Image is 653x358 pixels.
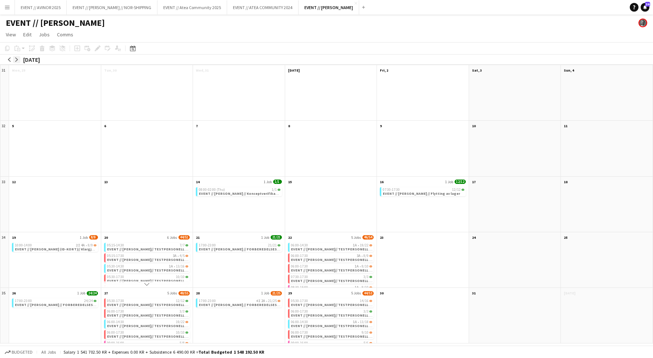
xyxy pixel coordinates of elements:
[157,0,227,15] button: EVENT // Atea Community 2025
[176,275,185,279] span: 10/10
[564,180,567,184] span: 18
[12,180,16,184] span: 12
[564,291,575,295] span: [DATE]
[369,342,372,344] span: 5/6
[173,254,177,258] span: 3A
[291,244,308,247] span: 06:00-14:30
[369,310,372,313] span: 3/3
[364,341,369,345] span: 5/6
[362,235,374,240] span: 46/54
[12,68,25,73] span: Mon, 29
[185,244,188,246] span: 7/7
[461,189,464,191] span: 12/12
[264,180,272,184] span: 1 Job
[273,180,282,184] span: 1/1
[288,68,300,73] span: [DATE]
[104,291,108,295] span: 27
[198,349,264,355] span: Total Budgeted 1 548 192.50 KR
[107,268,207,273] span: EVENT // AVINOR GARDERMOEN// TESTPERSONELL SBD/MAN/OZ
[180,254,185,258] span: 4/5
[199,244,216,247] span: 17:00-23:00
[81,244,85,247] span: 4A
[15,302,100,307] span: EVENT // AVINOR GARDERMOEN // FORBEREDELSESDAG
[291,257,380,262] span: EVENT // AVINOR GARDERMOEN// TESTPERSONELL LAGER
[104,180,108,184] span: 13
[15,299,32,303] span: 17:00-23:00
[353,244,357,247] span: 1A
[23,56,40,63] div: [DATE]
[268,244,277,247] span: 21/21
[57,31,73,38] span: Comms
[641,3,649,12] a: 34
[291,313,377,318] span: EVENT // AVINOR GARDERMOEN// TESTPERSONELL FOP
[380,235,383,240] span: 23
[278,244,280,246] span: 21/21
[383,191,460,196] span: EVENT // AVINOR GARDERMOEN // Flytting av lager
[196,235,200,240] span: 21
[472,124,476,128] span: 10
[369,265,372,268] span: 8/10
[167,235,177,240] span: 6 Jobs
[107,254,124,258] span: 05:15-17:30
[107,331,124,334] span: 06:00-17:30
[362,331,369,334] span: 9/10
[12,291,16,295] span: 26
[185,342,188,344] span: 5/8
[3,30,19,39] a: View
[15,244,32,247] span: 10:00-14:00
[199,302,284,307] span: EVENT // AVINOR GARDERMOEN // FORBEREDELSESDAG
[291,299,308,303] span: 05:30-17:30
[176,299,185,303] span: 12/12
[261,235,269,240] span: 1 Job
[369,300,372,302] span: 14/16
[107,334,213,339] span: EVENT // AVINOR GARDERMOEN// TESTPERSONELL SJÅFØR & CREW
[40,349,57,355] span: All jobs
[12,235,16,240] span: 19
[107,275,124,279] span: 05:30-17:30
[369,255,372,257] span: 8/9
[355,265,359,268] span: 1A
[369,286,372,289] span: 8/10
[261,299,265,303] span: 2A
[196,180,200,184] span: 14
[54,30,76,39] a: Comms
[180,244,185,247] span: 7/7
[256,299,260,303] span: 4I
[355,286,359,289] span: 1A
[364,254,369,258] span: 8/9
[185,310,188,313] span: 3/3
[15,0,67,15] button: EVENT // AVINOR 2025
[12,124,14,128] span: 5
[199,299,216,303] span: 17:00-23:00
[4,348,34,356] button: Budgeted
[88,244,93,247] span: 8/9
[291,320,373,324] div: •
[107,265,124,268] span: 05:30-14:30
[23,31,32,38] span: Edit
[364,310,369,313] span: 3/3
[107,310,124,313] span: 06:00-17:30
[357,254,361,258] span: 3A
[380,180,383,184] span: 16
[178,291,190,295] span: 49/55
[107,313,193,318] span: EVENT // AVINOR GARDERMOEN// TESTPERSONELL FOP
[196,68,209,73] span: Wed, 31
[84,299,93,303] span: 24/24
[291,247,391,252] span: EVENT // AVINOR GARDERMOEN// TESTPERSONELL SBD/MAN/OZ
[107,299,124,303] span: 05:30-17:30
[268,299,277,303] span: 21/25
[288,235,292,240] span: 22
[271,235,282,240] span: 21/21
[369,321,372,323] span: 13/18
[0,288,9,343] div: 35
[360,299,369,303] span: 14/16
[299,0,359,15] button: EVENT // [PERSON_NAME]
[455,180,466,184] span: 12/12
[351,235,361,240] span: 5 Jobs
[353,320,357,324] span: 1A
[0,177,9,232] div: 33
[291,286,308,289] span: 08:30-15:00
[291,310,308,313] span: 06:00-17:30
[638,19,647,27] app-user-avatar: Tarjei Tuv
[564,235,567,240] span: 25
